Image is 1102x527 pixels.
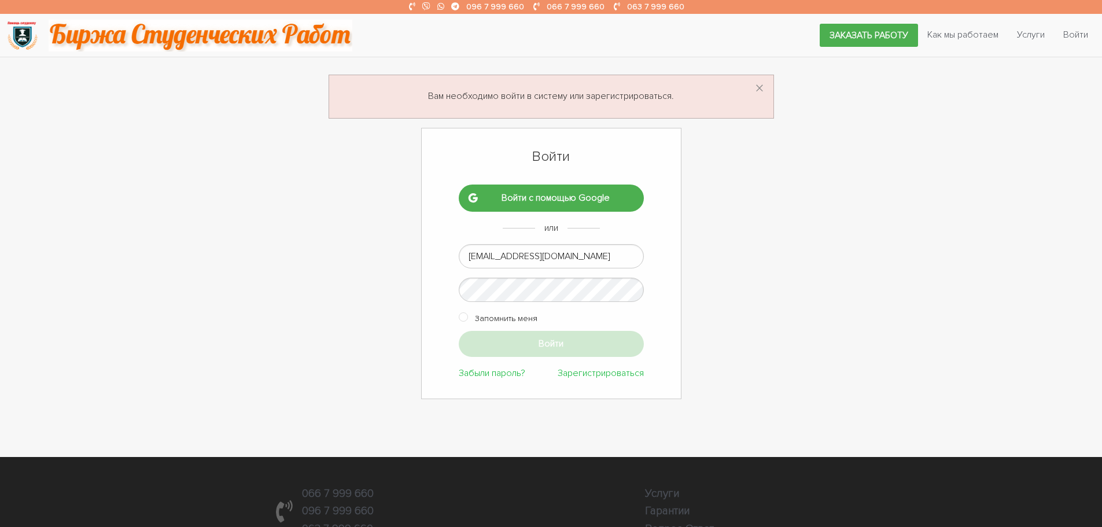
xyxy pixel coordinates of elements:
[645,487,679,500] a: Услуги
[544,222,558,234] span: или
[558,367,644,379] a: Зарегистрироваться
[343,89,760,104] p: Вам необходимо войти в систему или зарегистрироваться.
[459,244,644,268] input: Адрес электронной почты
[6,20,38,51] img: logo-135dea9cf721667cc4ddb0c1795e3ba8b7f362e3d0c04e2cc90b931989920324.png
[627,2,684,12] a: 063 7 999 660
[918,24,1008,46] a: Как мы работаем
[1008,24,1054,46] a: Услуги
[755,78,764,100] span: ×
[475,311,537,326] label: Запомнить меня
[645,504,690,518] a: Гарантии
[459,331,644,357] input: Войти
[459,185,644,211] a: Войти с помощью Google
[1054,24,1097,46] a: Войти
[459,147,644,167] h1: Войти
[477,193,634,203] span: Войти с помощью Google
[466,2,524,12] a: 096 7 999 660
[302,504,374,518] a: 096 7 999 660
[49,20,352,51] img: motto-2ce64da2796df845c65ce8f9480b9c9d679903764b3ca6da4b6de107518df0fe.gif
[755,80,764,98] button: Dismiss alert
[459,367,525,379] a: Забыли пароль?
[820,24,918,47] a: Заказать работу
[302,487,374,500] a: 066 7 999 660
[547,2,605,12] a: 066 7 999 660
